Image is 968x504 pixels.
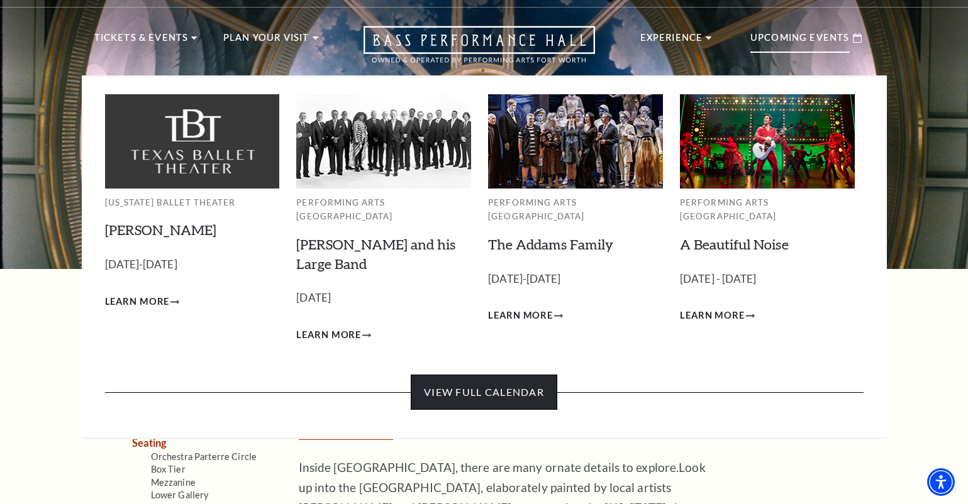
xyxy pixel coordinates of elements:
img: Texas Ballet Theater [105,94,280,188]
a: View Full Calendar [411,375,557,410]
a: Learn More The Addams Family [488,308,563,324]
a: [PERSON_NAME] [105,221,216,238]
p: [DATE] [296,289,471,307]
a: [PERSON_NAME] and his Large Band [296,236,455,272]
a: Seating [132,437,167,449]
p: Performing Arts [GEOGRAPHIC_DATA] [680,195,855,224]
a: Mezzanine [151,477,196,488]
a: Box Tier [151,464,186,474]
p: Performing Arts [GEOGRAPHIC_DATA] [296,195,471,224]
img: Performing Arts Fort Worth [680,94,855,188]
a: Orchestra Parterre Circle [151,451,257,462]
a: The Addams Family [488,236,613,253]
p: [DATE] - [DATE] [680,270,855,288]
p: Plan Your Visit [223,30,309,53]
span: Learn More [680,308,745,324]
div: Accessibility Menu [927,468,955,496]
p: Experience [640,30,703,53]
a: A Beautiful Noise [680,236,789,253]
a: Lower Gallery [151,490,209,500]
a: Learn More Lyle Lovett and his Large Band [296,327,371,343]
a: Learn More A Beautiful Noise [680,308,755,324]
a: Learn More Peter Pan [105,294,180,310]
p: Tickets & Events [94,30,189,53]
span: Learn More [296,327,361,343]
img: Performing Arts Fort Worth [488,94,663,188]
p: [US_STATE] Ballet Theater [105,195,280,210]
p: [DATE]-[DATE] [105,256,280,274]
span: Learn More [105,294,170,310]
p: [DATE]-[DATE] [488,270,663,288]
img: Performing Arts Fort Worth [296,94,471,188]
p: Upcoming Events [750,30,850,53]
span: Learn More [488,308,553,324]
p: Performing Arts [GEOGRAPHIC_DATA] [488,195,663,224]
a: Open this option [318,26,640,75]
